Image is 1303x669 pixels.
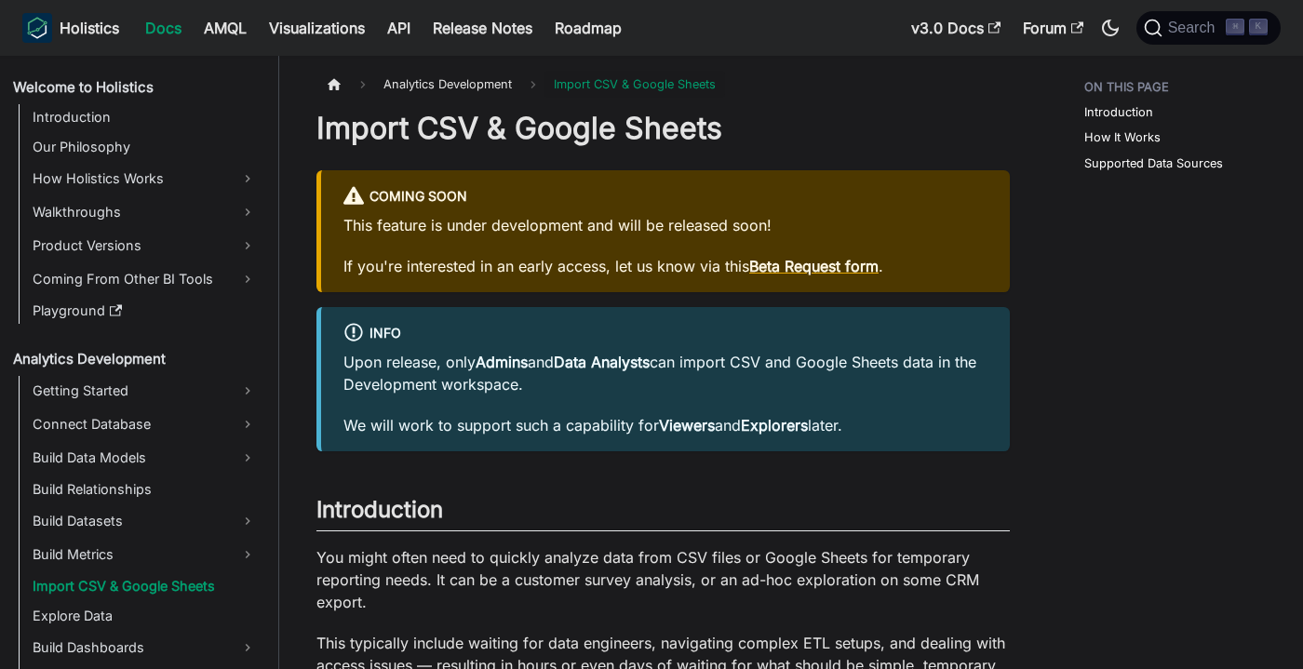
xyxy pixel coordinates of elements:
[1136,11,1281,45] button: Search (Command+K)
[27,506,262,536] a: Build Datasets
[343,414,987,436] p: We will work to support such a capability for and later.
[749,257,879,275] a: Beta Request form
[376,13,422,43] a: API
[659,416,715,435] strong: Viewers
[316,71,1010,98] nav: Breadcrumbs
[1084,128,1161,146] a: How It Works
[343,214,987,236] p: This feature is under development and will be released soon!
[544,71,725,98] span: Import CSV & Google Sheets
[27,104,262,130] a: Introduction
[27,443,262,473] a: Build Data Models
[1084,103,1153,121] a: Introduction
[422,13,544,43] a: Release Notes
[374,71,521,98] span: Analytics Development
[316,546,1010,613] p: You might often need to quickly analyze data from CSV files or Google Sheets for temporary report...
[741,416,808,435] strong: Explorers
[22,13,119,43] a: HolisticsHolistics
[316,496,1010,531] h2: Introduction
[27,540,262,569] a: Build Metrics
[27,231,262,261] a: Product Versions
[476,353,528,371] strong: Admins
[343,351,987,395] p: Upon release, only and can import CSV and Google Sheets data in the Development workspace.
[7,346,262,372] a: Analytics Development
[60,17,119,39] b: Holistics
[193,13,258,43] a: AMQL
[27,376,262,406] a: Getting Started
[316,71,352,98] a: Home page
[134,13,193,43] a: Docs
[343,322,987,346] div: info
[7,74,262,100] a: Welcome to Holistics
[343,255,987,277] p: If you're interested in an early access, let us know via this .
[1084,154,1223,172] a: Supported Data Sources
[27,409,262,439] a: Connect Database
[544,13,633,43] a: Roadmap
[1226,19,1244,35] kbd: ⌘
[27,476,262,502] a: Build Relationships
[343,185,987,209] div: Coming Soon
[316,110,1010,147] h1: Import CSV & Google Sheets
[27,134,262,160] a: Our Philosophy
[1012,13,1095,43] a: Forum
[27,573,262,599] a: Import CSV & Google Sheets
[900,13,1012,43] a: v3.0 Docs
[27,197,262,227] a: Walkthroughs
[27,603,262,629] a: Explore Data
[27,298,262,324] a: Playground
[1095,13,1125,43] button: Switch between dark and light mode (currently dark mode)
[22,13,52,43] img: Holistics
[554,353,650,371] strong: Data Analysts
[1162,20,1227,36] span: Search
[1249,19,1268,35] kbd: K
[27,264,262,294] a: Coming From Other BI Tools
[27,633,262,662] a: Build Dashboards
[258,13,376,43] a: Visualizations
[27,164,262,194] a: How Holistics Works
